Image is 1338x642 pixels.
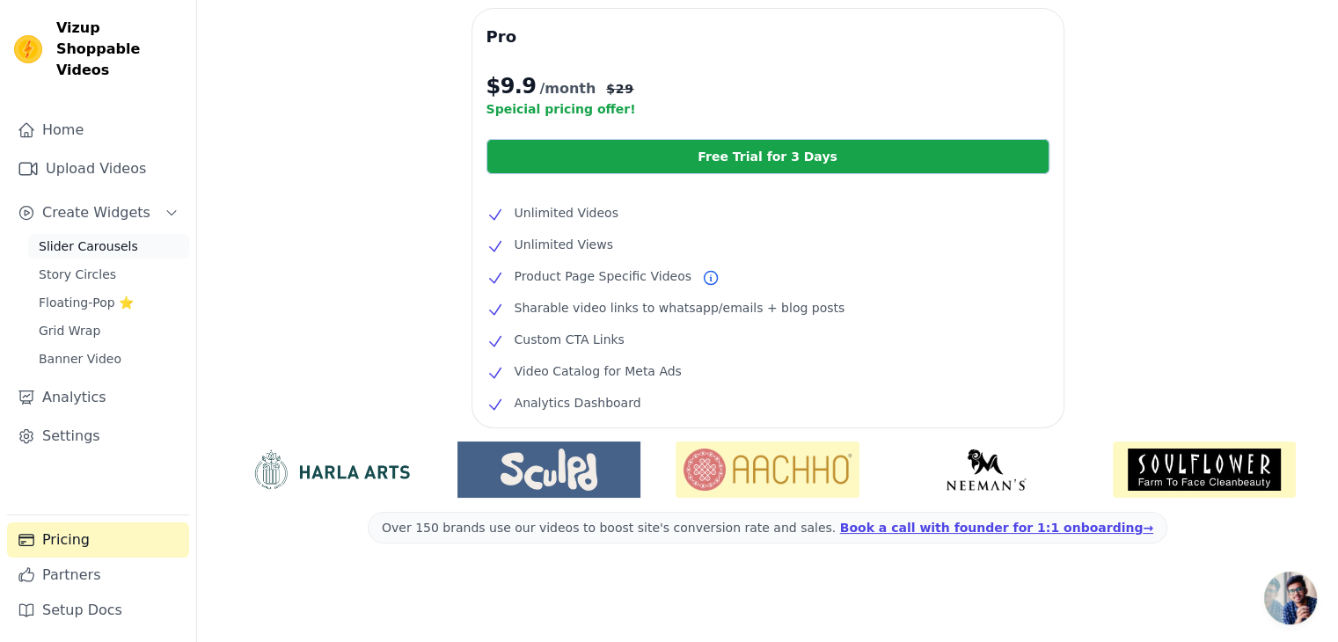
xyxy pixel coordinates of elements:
p: Speicial pricing offer! [486,100,1049,118]
h3: Pro [486,23,1049,51]
span: Product Page Specific Videos [515,266,691,287]
div: Open chat [1264,572,1317,624]
a: Home [7,113,189,148]
span: $ 29 [606,80,633,98]
span: Unlimited Videos [515,202,618,223]
a: Upload Videos [7,151,189,186]
a: Free Trial for 3 Days [486,139,1049,174]
a: Pricing [7,522,189,558]
span: Create Widgets [42,202,150,223]
span: Analytics Dashboard [515,392,641,413]
a: Partners [7,558,189,593]
span: Story Circles [39,266,116,283]
span: Slider Carousels [39,237,138,255]
span: Grid Wrap [39,322,100,339]
img: Vizup [14,35,42,63]
span: /month [539,78,596,99]
a: Analytics [7,380,189,415]
button: Create Widgets [7,195,189,230]
a: Story Circles [28,262,189,287]
img: Sculpd US [457,449,640,491]
a: Settings [7,419,189,454]
a: Setup Docs [7,593,189,628]
li: Custom CTA Links [486,329,1049,350]
span: $ 9.9 [486,72,537,100]
li: Video Catalog for Meta Ads [486,361,1049,382]
a: Banner Video [28,347,189,371]
span: Banner Video [39,350,121,368]
span: Vizup Shoppable Videos [56,18,182,81]
img: Neeman's [895,449,1078,491]
img: Aachho [676,441,859,498]
span: Sharable video links to whatsapp/emails + blog posts [515,297,845,318]
span: Floating-Pop ⭐ [39,294,134,311]
img: HarlaArts [239,449,422,491]
a: Slider Carousels [28,234,189,259]
img: Soulflower [1113,441,1296,498]
a: Book a call with founder for 1:1 onboarding [840,521,1153,535]
a: Floating-Pop ⭐ [28,290,189,315]
a: Grid Wrap [28,318,189,343]
span: Unlimited Views [515,234,613,255]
